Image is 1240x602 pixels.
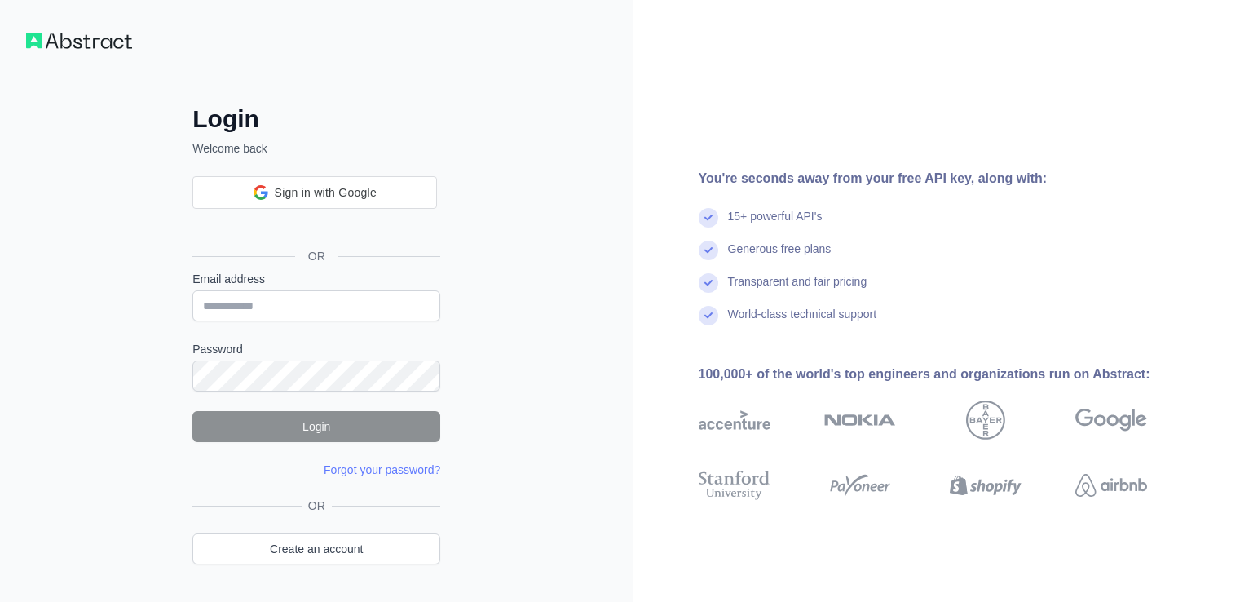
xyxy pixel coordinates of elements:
[699,169,1199,188] div: You're seconds away from your free API key, along with:
[950,467,1022,503] img: shopify
[728,241,832,273] div: Generous free plans
[295,248,338,264] span: OR
[728,273,867,306] div: Transparent and fair pricing
[1075,467,1147,503] img: airbnb
[324,463,440,476] a: Forgot your password?
[824,401,896,440] img: nokia
[699,306,718,325] img: check mark
[699,273,718,293] img: check mark
[1075,401,1147,440] img: google
[699,208,718,228] img: check mark
[966,401,1005,440] img: bayer
[26,33,132,49] img: Workflow
[192,533,440,564] a: Create an account
[192,271,440,287] label: Email address
[699,241,718,260] img: check mark
[184,207,445,243] iframe: Sign in with Google Button
[699,467,770,503] img: stanford university
[192,411,440,442] button: Login
[302,498,332,514] span: OR
[192,140,440,157] p: Welcome back
[824,467,896,503] img: payoneer
[192,176,437,209] div: Sign in with Google
[192,104,440,134] h2: Login
[699,365,1199,384] div: 100,000+ of the world's top engineers and organizations run on Abstract:
[275,184,377,201] span: Sign in with Google
[728,208,823,241] div: 15+ powerful API's
[728,306,877,339] div: World-class technical support
[192,341,440,357] label: Password
[699,401,770,440] img: accenture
